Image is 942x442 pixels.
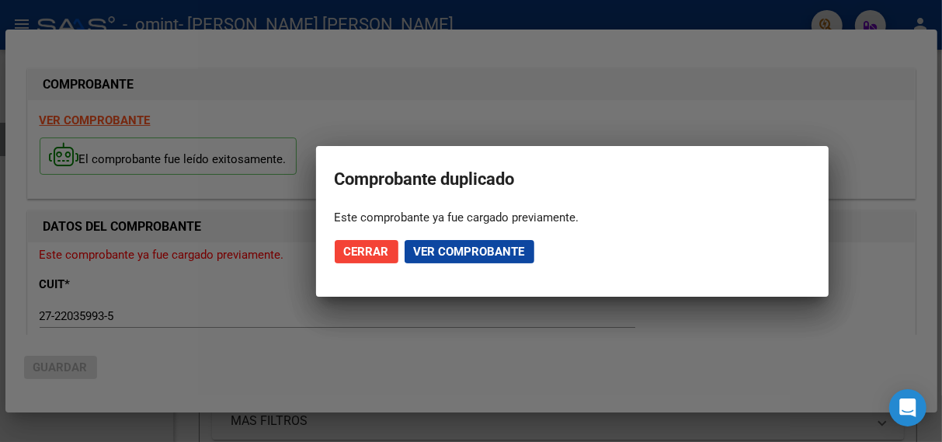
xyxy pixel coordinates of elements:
[405,240,534,263] button: Ver comprobante
[335,165,810,194] h2: Comprobante duplicado
[889,389,926,426] div: Open Intercom Messenger
[344,245,389,259] span: Cerrar
[335,210,810,225] div: Este comprobante ya fue cargado previamente.
[414,245,525,259] span: Ver comprobante
[335,240,398,263] button: Cerrar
